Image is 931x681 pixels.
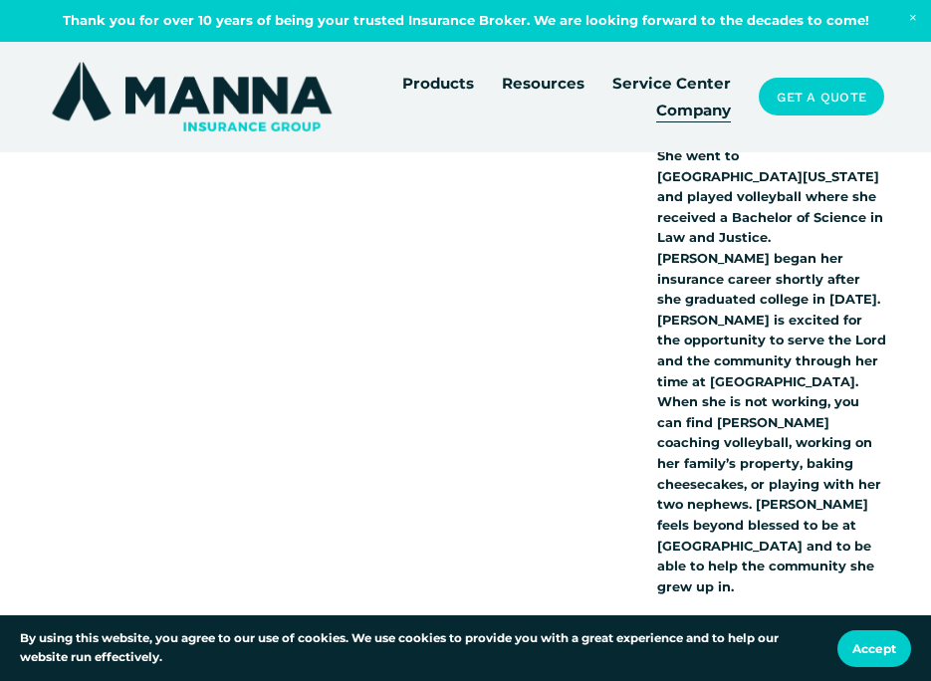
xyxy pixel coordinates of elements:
[647,57,896,92] button: Read Bio
[656,97,731,123] a: Company
[349,65,583,84] span: Read Bio
[502,72,584,96] span: Resources
[402,72,474,96] span: Products
[47,58,337,135] img: Manna Insurance Group
[502,70,584,97] a: folder dropdown
[759,78,884,115] a: Get a Quote
[50,57,299,92] button: Read Bio
[657,106,886,598] p: [PERSON_NAME] was born and raised in [GEOGRAPHIC_DATA]. She went to [GEOGRAPHIC_DATA][US_STATE] a...
[647,65,882,84] span: Read Bio
[349,57,597,92] button: Read Bio
[837,630,911,667] button: Accept
[402,70,474,97] a: folder dropdown
[20,629,817,667] p: By using this website, you agree to our use of cookies. We use cookies to provide you with a grea...
[852,641,896,656] span: Accept
[612,70,731,97] a: Service Center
